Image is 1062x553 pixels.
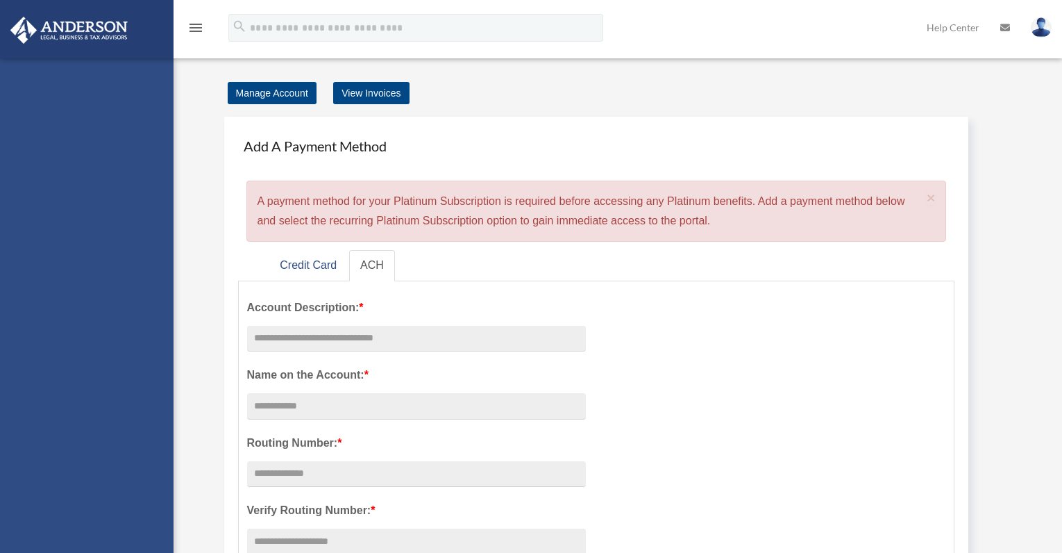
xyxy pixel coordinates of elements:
i: search [232,19,247,34]
label: Name on the Account: [247,365,586,385]
img: User Pic [1031,17,1052,38]
label: Verify Routing Number: [247,501,586,520]
label: Account Description: [247,298,586,317]
div: A payment method for your Platinum Subscription is required before accessing any Platinum benefit... [246,181,947,242]
a: Manage Account [228,82,317,104]
i: menu [187,19,204,36]
h4: Add A Payment Method [238,131,955,161]
a: Credit Card [269,250,348,281]
a: ACH [349,250,395,281]
label: Routing Number: [247,434,586,453]
a: View Invoices [333,82,409,104]
span: × [927,190,936,206]
img: Anderson Advisors Platinum Portal [6,17,132,44]
button: Close [927,190,936,205]
a: menu [187,24,204,36]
